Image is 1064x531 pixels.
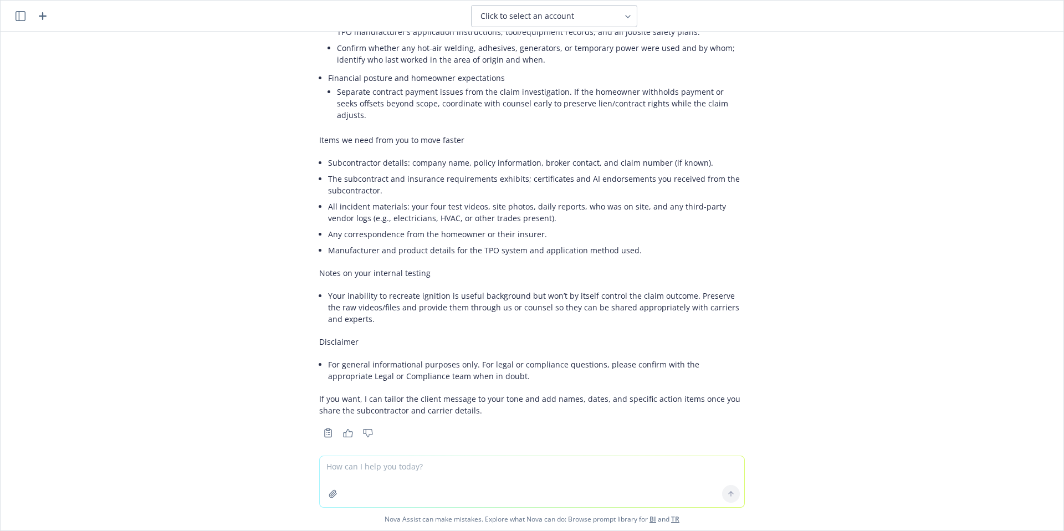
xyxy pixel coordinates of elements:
li: Subcontractor details: company name, policy information, broker contact, and claim number (if kno... [328,155,745,171]
li: Your inability to recreate ignition is useful background but won’t by itself control the claim ou... [328,288,745,327]
li: Confirm whether any hot-air welding, adhesives, generators, or temporary power were used and by w... [337,40,745,68]
p: If you want, I can tailor the client message to your tone and add names, dates, and specific acti... [319,393,745,416]
li: All incident materials: your four test videos, site photos, daily reports, who was on site, and a... [328,198,745,226]
p: Items we need from you to move faster [319,134,745,146]
p: Disclaimer [319,336,745,348]
li: The subcontract and insurance requirements exhibits; certificates and AI endorsements you receive... [328,171,745,198]
a: TR [671,514,679,524]
li: For general informational purposes only. For legal or compliance questions, please confirm with t... [328,356,745,384]
span: Click to select an account [480,11,574,22]
li: Financial posture and homeowner expectations [328,70,745,125]
li: Any correspondence from the homeowner or their insurer. [328,226,745,242]
li: Separate contract payment issues from the claim investigation. If the homeowner withholds payment... [337,84,745,123]
a: BI [649,514,656,524]
p: Notes on your internal testing [319,267,745,279]
svg: Copy to clipboard [323,428,333,438]
li: Manufacturer and product details for the TPO system and application method used. [328,242,745,258]
button: Thumbs down [359,425,377,441]
span: Nova Assist can make mistakes. Explore what Nova can do: Browse prompt library for and [5,508,1059,530]
button: Click to select an account [471,5,637,27]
